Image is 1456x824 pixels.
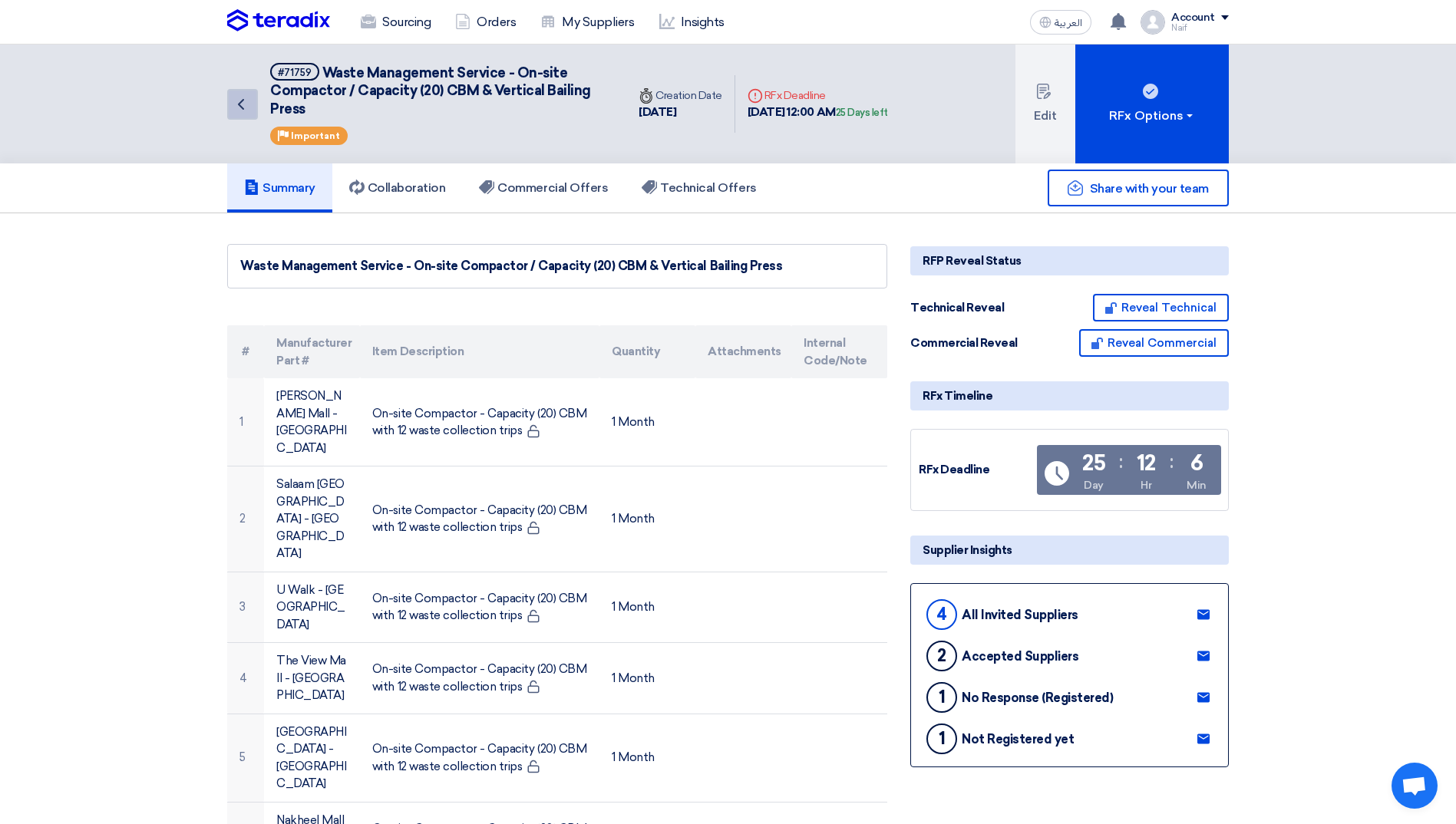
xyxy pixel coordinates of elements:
[227,163,332,213] a: Summary
[962,732,1074,747] div: Not Registered yet
[1030,10,1091,35] button: العربية
[647,5,737,39] a: Insights
[1170,448,1174,476] div: :
[264,466,360,572] td: Salaam [GEOGRAPHIC_DATA] - [GEOGRAPHIC_DATA]
[910,299,1025,317] div: Technical Reveal
[227,466,264,572] td: 2
[348,5,443,39] a: Sourcing
[1055,18,1082,28] span: العربية
[264,643,360,714] td: The View Mall - [GEOGRAPHIC_DATA]
[642,180,756,196] h5: Technical Offers
[836,105,888,120] div: 25 Days left
[1084,477,1104,493] div: Day
[227,9,330,32] img: Teradix logo
[462,163,625,213] a: Commercial Offers
[244,180,315,196] h5: Summary
[1015,44,1075,163] button: Edit
[926,682,957,713] div: 1
[1119,448,1123,476] div: :
[791,325,887,378] th: Internal Code/Note
[528,5,646,39] a: My Suppliers
[1090,181,1209,196] span: Share with your team
[349,180,446,196] h5: Collaboration
[599,714,695,802] td: 1 Month
[599,378,695,466] td: 1 Month
[748,104,888,121] div: [DATE] 12:00 AM
[360,466,599,572] td: On-site Compactor - Capacity (20) CBM with 12 waste collection trips
[962,691,1113,705] div: No Response (Registered)
[227,325,264,378] th: #
[748,87,888,104] div: RFx Deadline
[227,378,264,466] td: 1
[1141,477,1151,493] div: Hr
[910,381,1229,410] div: RFx Timeline
[599,325,695,378] th: Quantity
[599,572,695,643] td: 1 Month
[625,163,773,213] a: Technical Offers
[360,714,599,802] td: On-site Compactor - Capacity (20) CBM with 12 waste collection trips
[270,64,591,117] span: Waste Management Service - On-site Compactor / Capacity (20) CBM & Vertical Bailing Press
[227,714,264,802] td: 5
[227,643,264,714] td: 4
[360,378,599,466] td: On-site Compactor - Capacity (20) CBM with 12 waste collection trips
[1392,763,1438,809] div: Open chat
[926,641,957,671] div: 2
[227,572,264,643] td: 3
[332,163,463,213] a: Collaboration
[926,723,957,754] div: 1
[962,649,1078,664] div: Accepted Suppliers
[360,572,599,643] td: On-site Compactor - Capacity (20) CBM with 12 waste collection trips
[360,643,599,714] td: On-site Compactor - Capacity (20) CBM with 12 waste collection trips
[1075,44,1229,163] button: RFx Options
[1190,453,1203,474] div: 6
[1079,329,1229,357] button: Reveal Commercial
[1141,10,1165,35] img: profile_test.png
[910,335,1025,352] div: Commercial Reveal
[240,257,874,275] div: Waste Management Service - On-site Compactor / Capacity (20) CBM & Vertical Bailing Press
[264,378,360,466] td: [PERSON_NAME] Mall - [GEOGRAPHIC_DATA]
[639,104,722,121] div: [DATE]
[639,87,722,104] div: Creation Date
[599,643,695,714] td: 1 Month
[443,5,528,39] a: Orders
[291,130,340,141] span: Important
[479,180,608,196] h5: Commercial Offers
[1187,477,1207,493] div: Min
[264,572,360,643] td: U Walk - [GEOGRAPHIC_DATA]
[962,608,1078,622] div: All Invited Suppliers
[695,325,791,378] th: Attachments
[926,599,957,630] div: 4
[1093,294,1229,321] button: Reveal Technical
[1171,24,1229,32] div: Naif
[1137,453,1156,474] div: 12
[599,466,695,572] td: 1 Month
[1082,453,1105,474] div: 25
[910,246,1229,275] div: RFP Reveal Status
[264,325,360,378] th: Manufacturer Part #
[1109,107,1196,125] div: RFx Options
[278,68,312,77] div: #71759
[1171,12,1215,25] div: Account
[264,714,360,802] td: [GEOGRAPHIC_DATA] - [GEOGRAPHIC_DATA]
[919,461,1034,479] div: RFx Deadline
[270,63,608,118] h5: Waste Management Service - On-site Compactor / Capacity (20) CBM & Vertical Bailing Press
[910,536,1229,565] div: Supplier Insights
[360,325,599,378] th: Item Description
